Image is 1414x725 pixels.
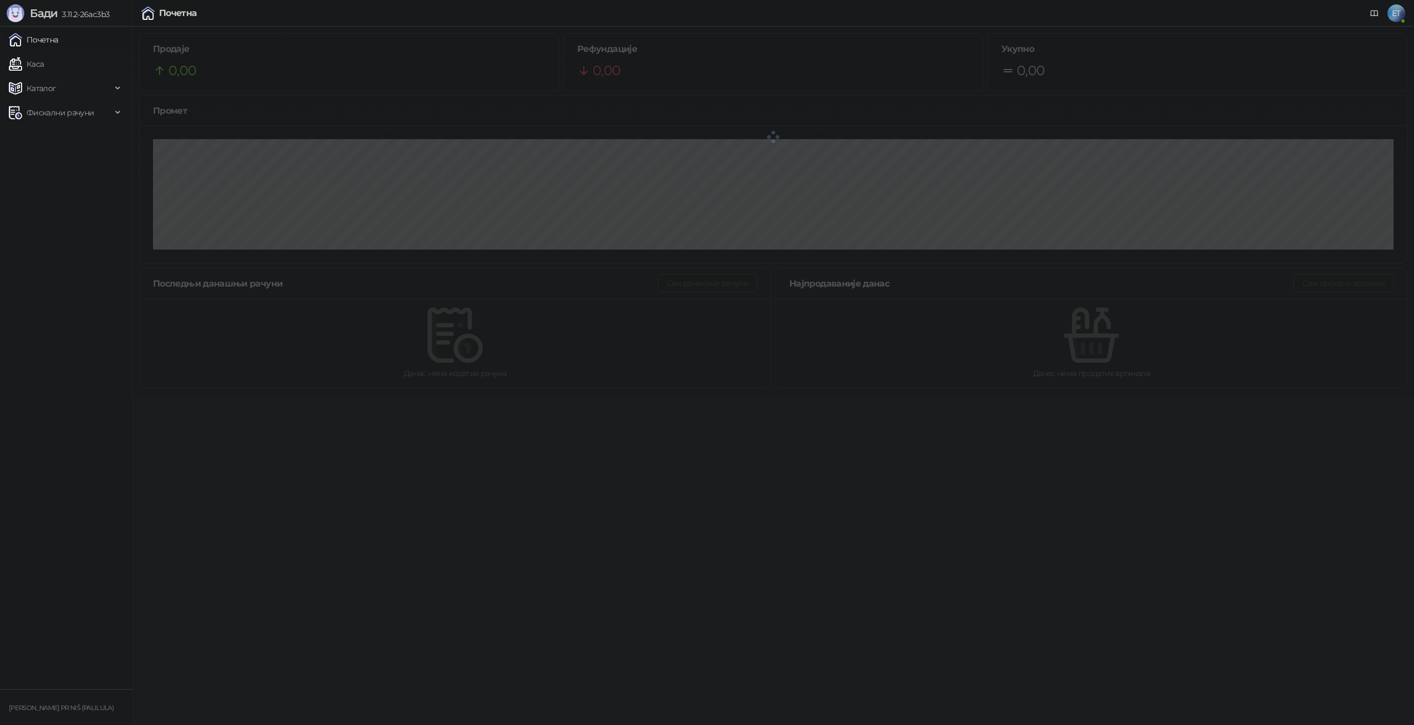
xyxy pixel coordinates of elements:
[9,29,59,51] a: Почетна
[159,9,197,18] div: Почетна
[27,102,94,124] span: Фискални рачуни
[9,53,44,75] a: Каса
[57,9,109,19] span: 3.11.2-26ac3b3
[30,7,57,20] span: Бади
[9,704,114,712] small: [PERSON_NAME] PR NIŠ (PALILULA)
[1387,4,1405,22] span: ET
[7,4,24,22] img: Logo
[1365,4,1383,22] a: Документација
[27,77,56,99] span: Каталог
